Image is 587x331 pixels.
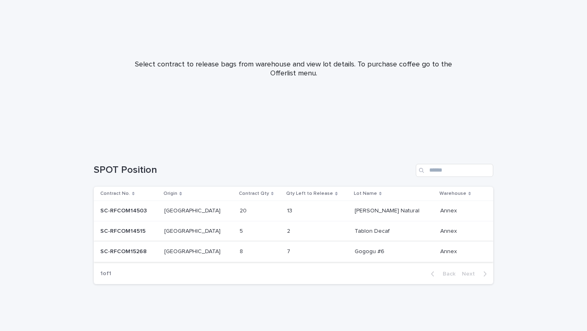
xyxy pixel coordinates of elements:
p: Contract Qty [239,189,269,198]
tr: SC-RFCOM14503SC-RFCOM14503 [GEOGRAPHIC_DATA][GEOGRAPHIC_DATA] 2020 1313 [PERSON_NAME] Natural[PER... [94,201,493,221]
p: Contract No. [100,189,130,198]
button: Next [459,270,493,278]
p: Annex [440,226,459,235]
p: [GEOGRAPHIC_DATA] [164,226,222,235]
button: Back [424,270,459,278]
p: Annex [440,206,459,214]
input: Search [416,164,493,177]
p: Warehouse [439,189,466,198]
p: SC-RFCOM14503 [100,206,148,214]
p: Lot Name [354,189,377,198]
p: 1 of 1 [94,264,118,284]
p: Annex [440,247,459,255]
p: SC-RFCOM15268 [100,247,148,255]
p: Tablon Decaf [355,226,391,235]
p: Select contract to release bags from warehouse and view lot details. To purchase coffee go to the... [130,60,457,78]
p: 5 [240,226,245,235]
p: 2 [287,226,292,235]
span: Next [462,271,480,277]
h1: SPOT Position [94,164,413,176]
p: 7 [287,247,292,255]
span: Back [438,271,455,277]
p: Qty Left to Release [286,189,333,198]
p: 20 [240,206,248,214]
tr: SC-RFCOM15268SC-RFCOM15268 [GEOGRAPHIC_DATA][GEOGRAPHIC_DATA] 88 77 Gogogu #6Gogogu #6 AnnexAnnex [94,241,493,262]
p: SC-RFCOM14515 [100,226,147,235]
p: [GEOGRAPHIC_DATA] [164,206,222,214]
p: Gogogu #6 [355,247,386,255]
p: [GEOGRAPHIC_DATA] [164,247,222,255]
p: Origin [163,189,177,198]
tr: SC-RFCOM14515SC-RFCOM14515 [GEOGRAPHIC_DATA][GEOGRAPHIC_DATA] 55 22 Tablon DecafTablon Decaf Anne... [94,221,493,241]
p: [PERSON_NAME] Natural [355,206,421,214]
p: 13 [287,206,294,214]
p: 8 [240,247,245,255]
